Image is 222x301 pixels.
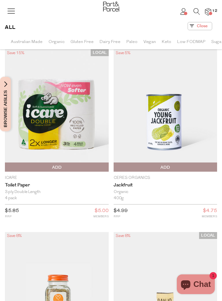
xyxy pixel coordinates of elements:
small: MEMBERS [93,214,109,219]
span: $4.99 [114,208,128,213]
a: Jackfruit [114,183,217,188]
span: Browse Aisles [2,77,9,131]
img: Part&Parcel [103,2,119,11]
small: MEMBERS [202,214,217,219]
h1: ALL [5,22,16,33]
a: 12 [205,8,211,15]
span: LOCAL [91,49,109,56]
span: $5.00 [95,207,109,215]
div: 3 ply Double Length [5,189,109,195]
button: Add To Parcel [5,162,109,172]
span: $4.75 [203,207,217,215]
p: Ceres Organics [114,175,217,181]
img: Jackfruit [114,49,217,172]
div: Save 5% [114,49,132,57]
small: RRP [5,214,19,219]
inbox-online-store-chat: Shopify online store chat [175,274,217,296]
small: RRP [114,214,128,219]
span: LOCAL [199,232,217,239]
span: 400g [114,195,124,202]
span: 12 [211,8,219,14]
span: $5.85 [5,208,19,213]
a: Toilet Paper [5,183,109,188]
div: Save 15% [5,49,26,57]
div: Save 8% [5,232,24,240]
p: icare [5,175,109,181]
div: Organic [114,189,217,195]
button: Add To Parcel [114,162,217,172]
img: Toilet Paper [5,49,109,172]
span: 4 pack [5,195,17,202]
div: Save 8% [114,232,132,240]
